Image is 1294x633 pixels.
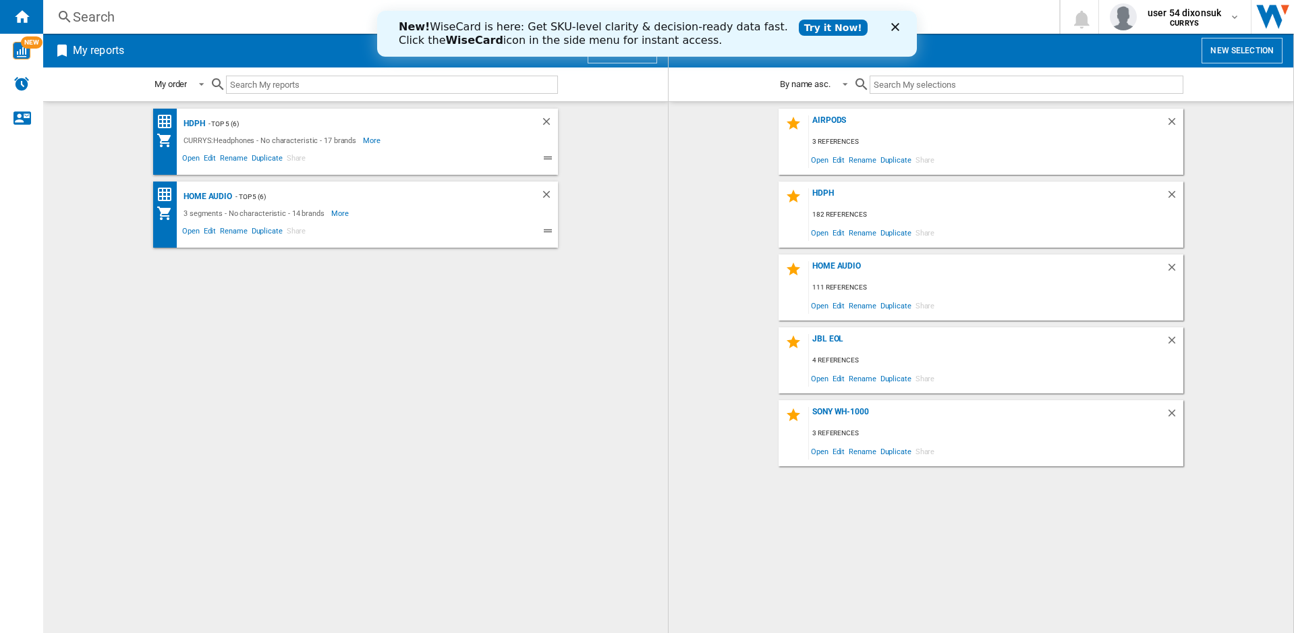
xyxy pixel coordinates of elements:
img: wise-card.svg [13,42,30,59]
div: HDPH [809,188,1166,207]
div: Close [514,12,528,20]
span: Rename [847,369,878,387]
div: Delete [1166,188,1183,207]
div: 4 references [809,352,1183,369]
input: Search My reports [226,76,558,94]
div: My Assortment [157,205,180,221]
img: profile.jpg [1110,3,1137,30]
span: Rename [218,225,249,241]
h2: My reports [70,38,127,63]
div: Search [73,7,1024,26]
span: Rename [847,442,878,460]
span: Duplicate [878,369,913,387]
div: My order [154,79,187,89]
b: CURRYS [1170,19,1199,28]
span: Edit [831,442,847,460]
div: CURRYS:Headphones - No characteristic - 17 brands [180,132,363,148]
span: Duplicate [250,225,285,241]
span: Rename [218,152,249,168]
span: Share [913,223,937,242]
div: Delete [1166,407,1183,425]
span: Open [809,223,831,242]
span: Share [913,296,937,314]
span: More [363,132,383,148]
div: - Top 5 (6) [232,188,513,205]
div: 3 segments - No characteristic - 14 brands [180,205,331,221]
span: Rename [847,296,878,314]
img: alerts-logo.svg [13,76,30,92]
div: 3 references [809,134,1183,150]
span: user 54 dixonsuk [1148,6,1221,20]
input: Search My selections [870,76,1183,94]
div: Delete [540,115,558,132]
div: Delete [540,188,558,205]
span: Duplicate [250,152,285,168]
span: Open [180,152,202,168]
span: Edit [202,225,219,241]
div: HDPH [180,115,205,132]
div: 3 references [809,425,1183,442]
div: JBL EOL [809,334,1166,352]
div: Airpods [809,115,1166,134]
span: Duplicate [878,442,913,460]
div: Home Audio [809,261,1166,279]
span: Open [809,369,831,387]
div: 111 references [809,279,1183,296]
span: Share [913,442,937,460]
div: By name asc. [780,79,831,89]
span: Duplicate [878,223,913,242]
span: Share [913,150,937,169]
span: Edit [202,152,219,168]
span: Share [913,369,937,387]
span: Rename [847,223,878,242]
span: Rename [847,150,878,169]
span: NEW [21,36,43,49]
div: Delete [1166,261,1183,279]
div: Delete [1166,115,1183,134]
span: Open [809,442,831,460]
div: - Top 5 (6) [205,115,513,132]
div: Delete [1166,334,1183,352]
div: 182 references [809,207,1183,223]
span: Open [809,150,831,169]
iframe: Intercom live chat banner [377,11,917,57]
span: Open [180,225,202,241]
button: New selection [1202,38,1283,63]
span: Edit [831,223,847,242]
span: More [331,205,351,221]
div: Sony WH-1000 [809,407,1166,425]
span: Edit [831,150,847,169]
span: Share [285,152,308,168]
span: Duplicate [878,150,913,169]
div: Price Matrix [157,113,180,130]
span: Duplicate [878,296,913,314]
div: My Assortment [157,132,180,148]
span: Edit [831,296,847,314]
span: Open [809,296,831,314]
span: Share [285,225,308,241]
div: Price Matrix [157,186,180,203]
span: Edit [831,369,847,387]
div: Home Audio [180,188,232,205]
